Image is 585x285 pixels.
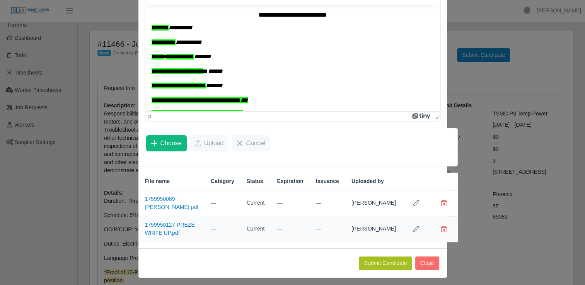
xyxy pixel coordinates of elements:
td: — [310,216,345,242]
span: Cancel [246,139,265,148]
button: Row Edit [408,195,424,211]
div: p [148,113,152,119]
td: Current [240,190,271,216]
span: Choose [160,139,182,148]
button: Delete file [436,221,452,237]
span: Issuance [316,177,339,185]
td: — [205,216,240,242]
span: File name [145,177,170,185]
span: Category [211,177,234,185]
td: — [271,190,309,216]
button: Submit Candidate [359,256,412,270]
span: Expiration [277,177,303,185]
button: Choose [146,135,187,151]
iframe: Rich Text Area [145,5,440,111]
a: Powered by Tiny [412,113,432,119]
button: Delete file [436,195,452,211]
div: Press the Up and Down arrow keys to resize the editor. [432,112,440,121]
button: Row Edit [408,221,424,237]
td: — [205,190,240,216]
span: Status [247,177,263,185]
button: Cancel [232,135,270,151]
td: [PERSON_NAME] [345,190,402,216]
td: — [310,190,345,216]
a: 1759950127-PREZE WRITE UP.pdf [145,222,195,236]
td: Current [240,216,271,242]
body: Rich Text Area. Press ALT-0 for help. [6,6,288,202]
button: Upload [190,135,229,151]
span: Upload [204,139,224,148]
a: 1759950089-[PERSON_NAME].pdf [145,196,199,210]
button: Close [415,256,439,270]
span: Uploaded by [351,177,384,185]
td: — [271,216,309,242]
td: [PERSON_NAME] [345,216,402,242]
